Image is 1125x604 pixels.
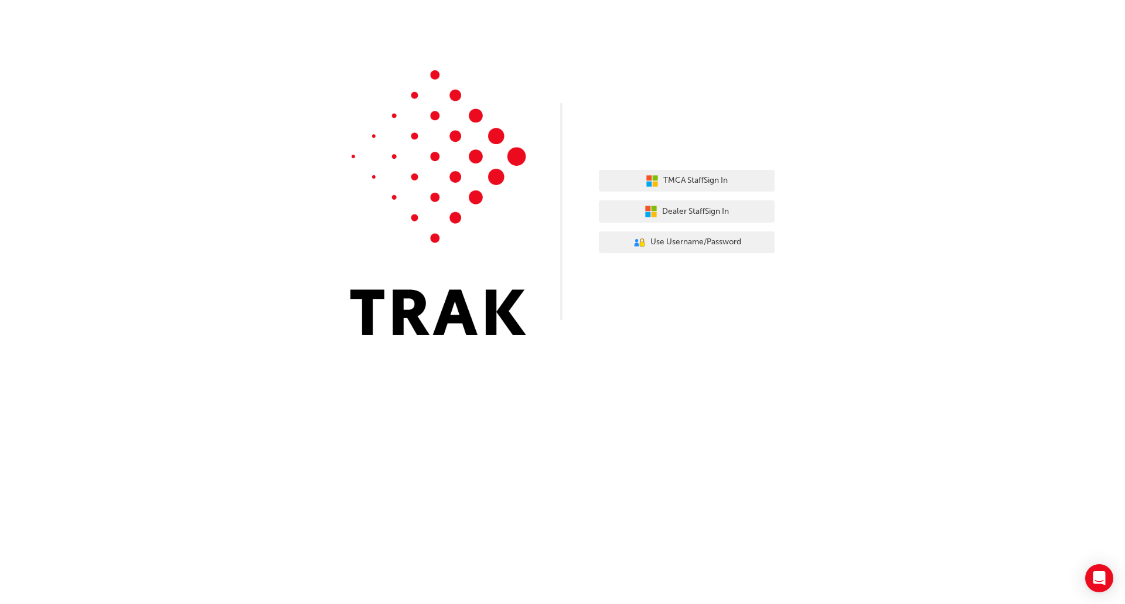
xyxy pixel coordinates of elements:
[350,70,526,335] img: Trak
[599,170,775,192] button: TMCA StaffSign In
[599,200,775,223] button: Dealer StaffSign In
[1085,564,1113,592] div: Open Intercom Messenger
[662,205,729,219] span: Dealer Staff Sign In
[650,236,741,249] span: Use Username/Password
[663,174,728,187] span: TMCA Staff Sign In
[599,231,775,254] button: Use Username/Password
